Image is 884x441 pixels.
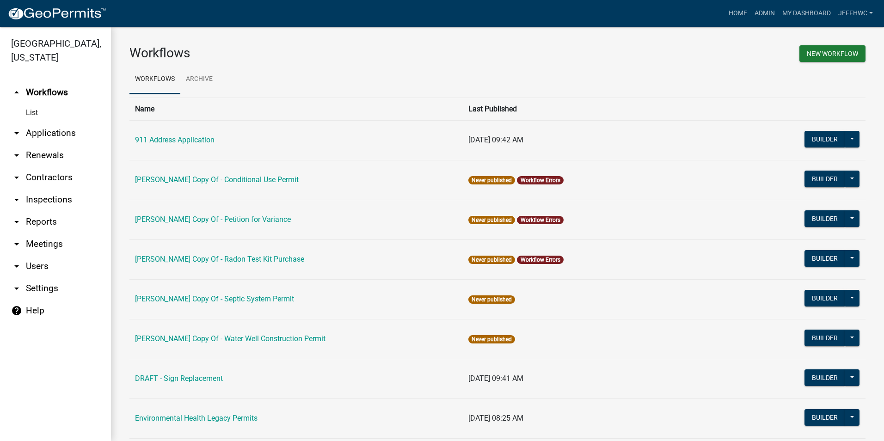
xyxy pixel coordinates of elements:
[468,414,523,423] span: [DATE] 08:25 AM
[11,305,22,316] i: help
[135,255,304,263] a: [PERSON_NAME] Copy Of - Radon Test Kit Purchase
[468,135,523,144] span: [DATE] 09:42 AM
[11,194,22,205] i: arrow_drop_down
[129,65,180,94] a: Workflows
[725,5,751,22] a: Home
[135,135,215,144] a: 911 Address Application
[804,330,845,346] button: Builder
[804,369,845,386] button: Builder
[804,210,845,227] button: Builder
[11,261,22,272] i: arrow_drop_down
[804,171,845,187] button: Builder
[804,290,845,306] button: Builder
[468,295,515,304] span: Never published
[129,98,463,120] th: Name
[463,98,755,120] th: Last Published
[468,374,523,383] span: [DATE] 09:41 AM
[11,239,22,250] i: arrow_drop_down
[779,5,835,22] a: My Dashboard
[521,257,560,263] a: Workflow Errors
[468,176,515,184] span: Never published
[804,409,845,426] button: Builder
[799,45,866,62] button: New Workflow
[11,172,22,183] i: arrow_drop_down
[804,250,845,267] button: Builder
[521,177,560,184] a: Workflow Errors
[751,5,779,22] a: Admin
[11,87,22,98] i: arrow_drop_up
[11,150,22,161] i: arrow_drop_down
[180,65,218,94] a: Archive
[468,335,515,343] span: Never published
[135,175,299,184] a: [PERSON_NAME] Copy Of - Conditional Use Permit
[468,216,515,224] span: Never published
[11,216,22,227] i: arrow_drop_down
[135,294,294,303] a: [PERSON_NAME] Copy Of - Septic System Permit
[135,215,291,224] a: [PERSON_NAME] Copy Of - Petition for Variance
[804,131,845,147] button: Builder
[521,217,560,223] a: Workflow Errors
[835,5,877,22] a: JeffHWC
[11,283,22,294] i: arrow_drop_down
[11,128,22,139] i: arrow_drop_down
[135,374,223,383] a: DRAFT - Sign Replacement
[135,334,325,343] a: [PERSON_NAME] Copy Of - Water Well Construction Permit
[129,45,491,61] h3: Workflows
[135,414,258,423] a: Environmental Health Legacy Permits
[468,256,515,264] span: Never published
